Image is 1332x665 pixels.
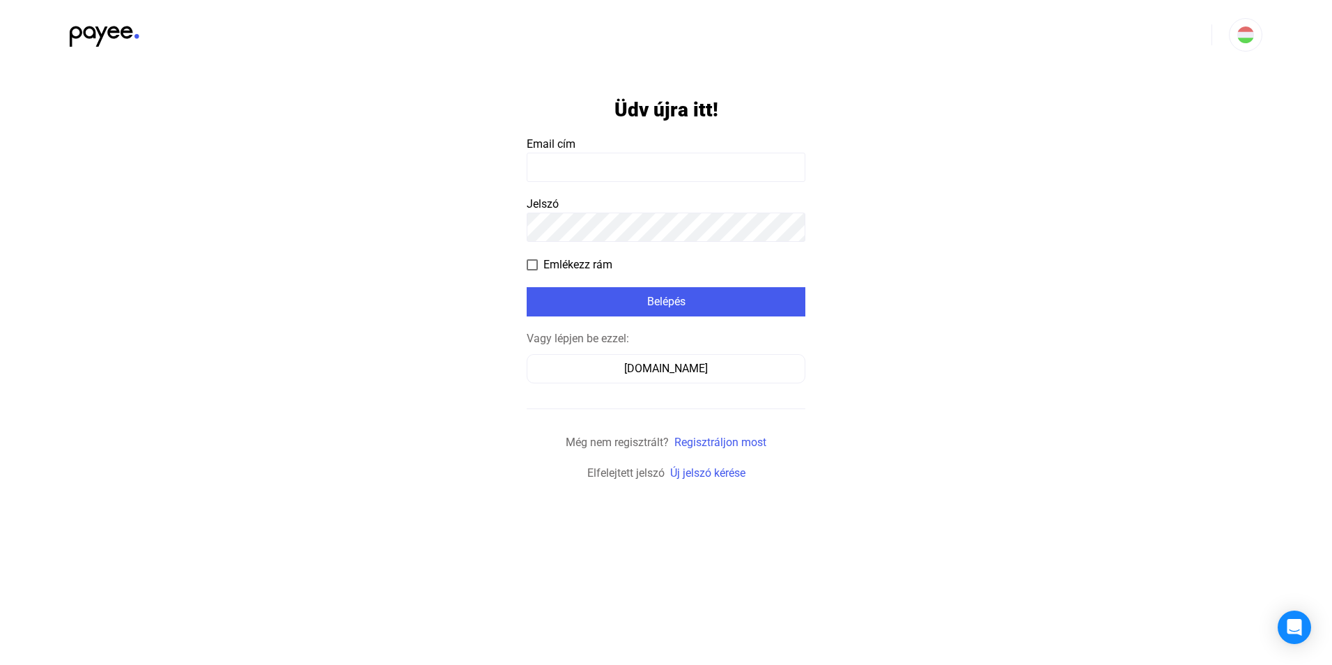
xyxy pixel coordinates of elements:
div: Open Intercom Messenger [1278,611,1311,644]
a: [DOMAIN_NAME] [527,362,805,375]
span: Elfelejtett jelszó [587,466,665,480]
span: Jelszó [527,197,559,211]
a: Új jelszó kérése [670,466,745,480]
div: [DOMAIN_NAME] [532,360,800,377]
button: Belépés [527,287,805,316]
img: black-payee-blue-dot.svg [70,18,139,47]
div: Vagy lépjen be ezzel: [527,330,805,347]
button: [DOMAIN_NAME] [527,354,805,383]
span: Email cím [527,137,575,151]
img: HU [1237,26,1254,43]
a: Regisztráljon most [674,436,766,449]
span: Még nem regisztrált? [566,436,669,449]
span: Emlékezz rám [543,257,612,273]
h1: Üdv újra itt! [614,98,718,122]
div: Belépés [531,293,801,310]
button: HU [1229,18,1262,52]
